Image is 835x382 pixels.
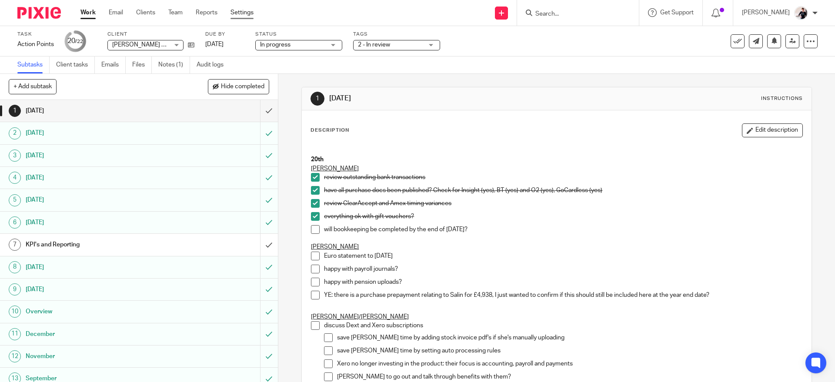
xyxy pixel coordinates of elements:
span: [PERSON_NAME] Wines Limited [112,42,200,48]
p: save [PERSON_NAME] time by setting auto processing rules [337,346,802,355]
p: [PERSON_NAME] to go out and talk through benefits with them? [337,372,802,381]
a: Subtasks [17,56,50,73]
p: Euro statement to [DATE] [324,252,802,260]
div: 9 [9,283,21,296]
h1: KPI's and Reporting [26,238,176,251]
span: Hide completed [221,83,264,90]
label: Client [107,31,194,38]
a: Notes (1) [158,56,190,73]
a: Email [109,8,123,17]
div: 1 [9,105,21,117]
h1: December [26,328,176,341]
img: AV307615.jpg [794,6,808,20]
a: Clients [136,8,155,17]
div: 8 [9,261,21,273]
button: Hide completed [208,79,269,94]
div: 4 [9,172,21,184]
span: In progress [260,42,291,48]
u: [PERSON_NAME] [311,244,359,250]
div: 20 [67,36,83,46]
h1: [DATE] [26,126,176,140]
h1: [DATE] [26,261,176,274]
p: have all purchase docs been published? Check for Insight (yes), BT (yes) and O2 (yes), GoCardless... [324,186,802,195]
p: Xero no longer investing in the product: their focus is accounting, payroll and payments [337,359,802,368]
div: 7 [9,239,21,251]
div: 1 [311,92,324,106]
small: /22 [75,39,83,44]
a: Work [80,8,96,17]
p: discuss Dext and Xero subscriptions [324,321,802,330]
img: Pixie [17,7,61,19]
strong: 20th [311,156,324,163]
h1: [DATE] [329,94,575,103]
p: happy with pension uploads? [324,278,802,286]
u: [PERSON_NAME]/[PERSON_NAME] [311,314,409,320]
button: Edit description [742,123,803,137]
h1: [DATE] [26,283,176,296]
label: Task [17,31,54,38]
a: Emails [101,56,126,73]
p: review outstanding bank transactions [324,173,802,182]
h1: [DATE] [26,104,176,117]
span: [DATE] [205,41,224,47]
h1: [DATE] [26,216,176,229]
div: 12 [9,350,21,362]
a: Client tasks [56,56,95,73]
a: Settings [230,8,254,17]
div: 10 [9,306,21,318]
div: 6 [9,216,21,229]
a: Audit logs [197,56,230,73]
label: Status [255,31,342,38]
div: Action Points [17,40,54,49]
span: 2 - In review [358,42,390,48]
button: + Add subtask [9,79,57,94]
a: Team [168,8,183,17]
p: review ClearAccept and Amex timing variances [324,199,802,208]
p: everything ok with gift vouchers? [324,212,802,221]
h1: November [26,350,176,363]
p: happy with payroll journals? [324,265,802,273]
p: YE: there is a purchase prepayment relating to Salin for £4,938, I just wanted to confirm if this... [324,291,802,299]
a: Reports [196,8,217,17]
div: 3 [9,149,21,162]
h1: [DATE] [26,193,176,206]
a: Files [132,56,152,73]
p: save [PERSON_NAME] time by adding stock invoice pdf's if she's manually uploading [337,333,802,342]
p: Description [311,127,349,134]
p: will bookkeeping be completed by the end of [DATE]? [324,225,802,234]
div: 2 [9,127,21,140]
div: 5 [9,194,21,206]
label: Tags [353,31,440,38]
u: [PERSON_NAME] [311,166,359,172]
div: 11 [9,328,21,340]
label: Due by [205,31,244,38]
h1: [DATE] [26,171,176,184]
h1: Overview [26,305,176,318]
h1: [DATE] [26,149,176,162]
